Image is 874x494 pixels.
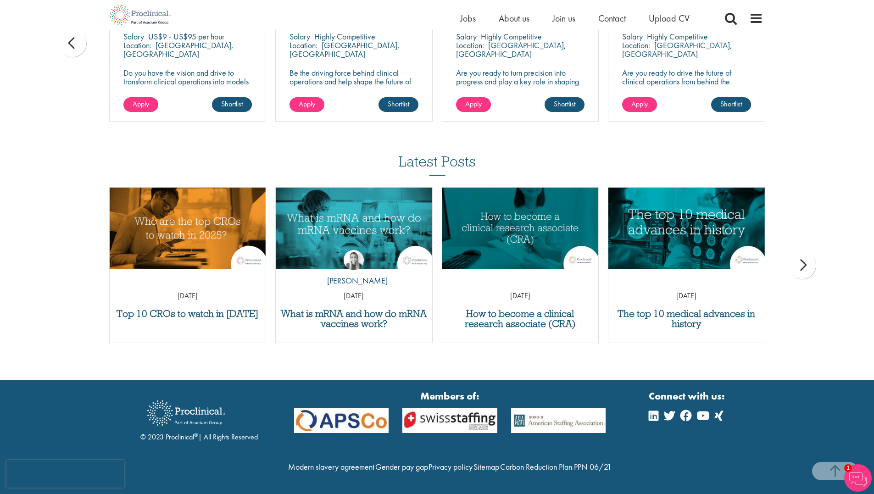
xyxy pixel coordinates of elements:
[276,188,432,269] img: What is mRNA and how do mRNA vaccines work
[608,188,765,269] img: Top 10 medical advances in history
[123,40,151,50] span: Location:
[140,394,232,432] img: Proclinical Recruitment
[133,99,149,109] span: Apply
[212,97,252,112] a: Shortlist
[320,275,388,287] p: [PERSON_NAME]
[344,250,364,270] img: Hannah Burke
[499,12,529,24] a: About us
[504,408,613,433] img: APSCo
[711,97,751,112] a: Shortlist
[442,188,599,269] img: How to become a clinical research associate (CRA)
[59,29,86,57] div: prev
[447,309,594,329] a: How to become a clinical research associate (CRA)
[481,31,542,42] p: Highly Competitive
[110,188,266,269] a: Link to a post
[299,99,315,109] span: Apply
[123,97,158,112] a: Apply
[473,461,499,472] a: Sitemap
[613,309,760,329] a: The top 10 medical advances in history
[289,31,310,42] span: Salary
[399,154,476,176] h3: Latest Posts
[288,461,374,472] a: Modern slavery agreement
[289,40,400,59] p: [GEOGRAPHIC_DATA], [GEOGRAPHIC_DATA]
[148,31,224,42] p: US$9 - US$95 per hour
[788,251,816,279] div: next
[844,464,852,472] span: 1
[456,40,484,50] span: Location:
[608,188,765,269] a: Link to a post
[844,464,872,492] img: Chatbot
[314,31,375,42] p: Highly Competitive
[442,188,599,269] a: Link to a post
[456,31,477,42] span: Salary
[110,188,266,269] img: Top 10 CROs 2025 | Proclinical
[622,40,732,59] p: [GEOGRAPHIC_DATA], [GEOGRAPHIC_DATA]
[379,97,418,112] a: Shortlist
[456,40,566,59] p: [GEOGRAPHIC_DATA], [GEOGRAPHIC_DATA]
[456,68,585,94] p: Are you ready to turn precision into progress and play a key role in shaping the future of pharma...
[289,97,324,112] a: Apply
[289,68,418,94] p: Be the driving force behind clinical operations and help shape the future of pharma innovation.
[123,31,144,42] span: Salary
[545,97,585,112] a: Shortlist
[114,309,262,319] a: Top 10 CROs to watch in [DATE]
[110,291,266,301] p: [DATE]
[622,68,751,112] p: Are you ready to drive the future of clinical operations from behind the scenes? Looking to be in...
[287,408,396,433] img: APSCo
[123,40,234,59] p: [GEOGRAPHIC_DATA], [GEOGRAPHIC_DATA]
[289,40,317,50] span: Location:
[276,188,432,269] a: Link to a post
[280,309,428,329] a: What is mRNA and how do mRNA vaccines work?
[320,250,388,291] a: Hannah Burke [PERSON_NAME]
[429,461,473,472] a: Privacy policy
[631,99,648,109] span: Apply
[456,97,491,112] a: Apply
[647,31,708,42] p: Highly Competitive
[395,408,504,433] img: APSCo
[375,461,428,472] a: Gender pay gap
[552,12,575,24] a: Join us
[460,12,476,24] a: Jobs
[194,431,198,438] sup: ®
[442,291,599,301] p: [DATE]
[622,97,657,112] a: Apply
[123,68,252,103] p: Do you have the vision and drive to transform clinical operations into models of excellence in a ...
[276,291,432,301] p: [DATE]
[500,461,612,472] a: Carbon Reduction Plan PPN 06/21
[465,99,482,109] span: Apply
[622,40,650,50] span: Location:
[608,291,765,301] p: [DATE]
[140,394,258,443] div: © 2023 Proclinical | All Rights Reserved
[649,12,690,24] a: Upload CV
[622,31,643,42] span: Salary
[598,12,626,24] a: Contact
[649,389,727,403] strong: Connect with us:
[6,460,124,488] iframe: reCAPTCHA
[294,389,606,403] strong: Members of:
